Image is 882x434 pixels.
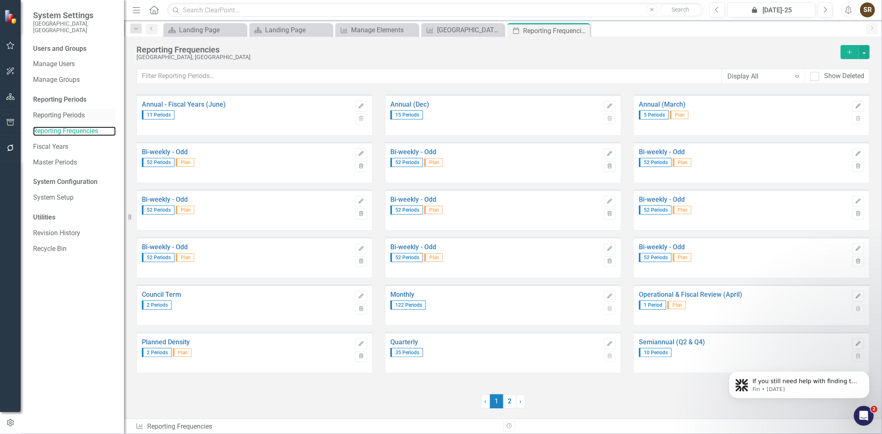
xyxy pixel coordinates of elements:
div: Users and Groups [33,44,116,54]
span: 52 Periods [390,158,423,167]
span: 52 Periods [142,158,174,167]
div: Reporting Periods [33,95,116,105]
a: Bi-weekly - Odd [639,196,848,203]
span: 11 Periods [142,110,174,119]
a: Landing Page [165,25,244,35]
a: Master Periods [33,158,116,167]
iframe: Intercom notifications message [717,354,882,412]
div: Utilities [33,213,116,222]
div: Show Deleted [824,72,864,81]
div: Landing Page [265,25,330,35]
span: 52 Periods [639,205,672,215]
span: 2 [871,406,877,413]
div: Reporting Frequencies [136,422,497,432]
span: System Settings [33,10,116,20]
span: Plan [673,158,691,167]
span: Plan [176,158,194,167]
span: Plan [667,301,686,309]
iframe: Intercom live chat [854,406,874,426]
button: SR [860,2,875,17]
a: Bi-weekly - Odd [639,243,848,251]
a: Annual (March) [639,101,848,108]
div: Reporting Frequencies [523,26,588,36]
div: [GEOGRAPHIC_DATA], [GEOGRAPHIC_DATA] [136,54,837,60]
a: Semiannual (Q2 & Q4) [639,339,848,346]
span: 52 Periods [390,253,423,262]
a: Monthly [390,291,600,298]
a: Manage Elements [337,25,416,35]
span: 35 Periods [390,348,423,357]
a: Manage Groups [33,75,116,85]
div: Landing Page [179,25,244,35]
span: Plan [176,253,194,262]
span: 10 Periods [639,348,672,357]
a: Bi-weekly - Odd [639,148,848,156]
span: 1 [490,394,503,408]
span: Search [672,6,689,13]
div: Manage Elements [351,25,416,35]
span: 2 Periods [142,348,172,357]
span: 122 Periods [390,300,426,310]
a: Landing Page [251,25,330,35]
a: Manage Users [33,60,116,69]
small: [GEOGRAPHIC_DATA], [GEOGRAPHIC_DATA] [33,20,116,34]
a: Reporting Periods [33,111,116,120]
div: System Configuration [33,177,116,187]
span: Plan [673,206,691,214]
div: Reporting Frequencies [136,45,837,54]
a: Recycle Bin [33,244,116,254]
span: 52 Periods [639,253,672,262]
a: Bi-weekly - Odd [142,243,351,251]
span: Plan [176,206,194,214]
a: Bi-weekly - Odd [142,196,351,203]
a: Revision History [33,229,116,238]
a: Bi-weekly - Odd [390,243,600,251]
div: [DATE]-25 [730,5,813,15]
span: 52 Periods [390,205,423,215]
button: Search [660,4,701,16]
a: 2 [503,394,516,408]
span: 2 Periods [142,300,172,310]
a: Bi-weekly - Odd [390,196,600,203]
a: Bi-weekly - Odd [390,148,600,156]
span: Plan [673,253,691,262]
a: Council Term [142,291,351,298]
a: Planned Density [142,339,351,346]
div: Display All [727,72,791,81]
span: 15 Periods [390,110,423,119]
a: System Setup [33,193,116,203]
span: Plan [670,111,688,119]
a: Operational & Fiscal Review (April) [639,291,848,298]
span: Plan [173,348,191,357]
span: › [520,397,522,405]
span: ‹ [485,397,487,405]
a: Reporting Frequencies [33,126,116,136]
a: Quarterly [390,339,600,346]
span: Plan [424,206,443,214]
a: Fiscal Years [33,142,116,152]
div: [GEOGRAPHIC_DATA] Events per Quarter [437,25,502,35]
span: 52 Periods [639,158,672,167]
span: Plan [424,158,443,167]
input: Filter Reporting Periods... [136,69,722,84]
button: [DATE]-25 [727,2,815,17]
span: Plan [424,253,443,262]
a: Bi-weekly - Odd [142,148,351,156]
a: [GEOGRAPHIC_DATA] Events per Quarter [423,25,502,35]
img: ClearPoint Strategy [4,10,19,24]
a: Annual - Fiscal Years (June) [142,101,351,108]
span: 5 Periods [639,110,669,119]
input: Search ClearPoint... [167,3,703,17]
span: 52 Periods [142,205,174,215]
span: 52 Periods [142,253,174,262]
a: Annual (Dec) [390,101,600,108]
span: 1 Period [639,300,666,310]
